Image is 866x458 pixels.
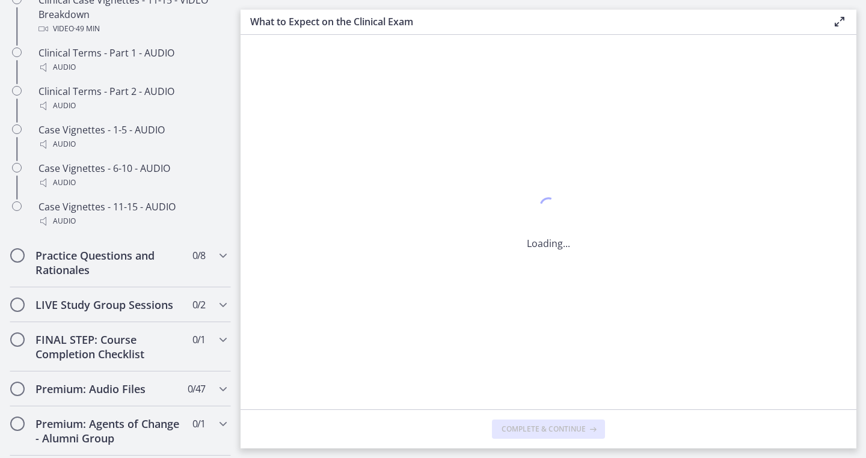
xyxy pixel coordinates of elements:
div: Case Vignettes - 6-10 - AUDIO [38,161,226,190]
button: Complete & continue [492,420,605,439]
h2: Premium: Audio Files [35,382,182,396]
span: · 49 min [74,22,100,36]
div: Audio [38,60,226,75]
div: Audio [38,99,226,113]
div: Audio [38,214,226,228]
h2: Practice Questions and Rationales [35,248,182,277]
h2: LIVE Study Group Sessions [35,298,182,312]
div: Case Vignettes - 1-5 - AUDIO [38,123,226,151]
div: Clinical Terms - Part 1 - AUDIO [38,46,226,75]
div: 1 [527,194,570,222]
h3: What to Expect on the Clinical Exam [250,14,813,29]
span: 0 / 47 [188,382,205,396]
span: 0 / 1 [192,332,205,347]
div: Case Vignettes - 11-15 - AUDIO [38,200,226,228]
h2: FINAL STEP: Course Completion Checklist [35,332,182,361]
span: 0 / 1 [192,417,205,431]
span: 0 / 8 [192,248,205,263]
div: Clinical Terms - Part 2 - AUDIO [38,84,226,113]
span: 0 / 2 [192,298,205,312]
div: Audio [38,176,226,190]
div: Audio [38,137,226,151]
p: Loading... [527,236,570,251]
span: Complete & continue [502,424,586,434]
h2: Premium: Agents of Change - Alumni Group [35,417,182,445]
div: Video [38,22,226,36]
